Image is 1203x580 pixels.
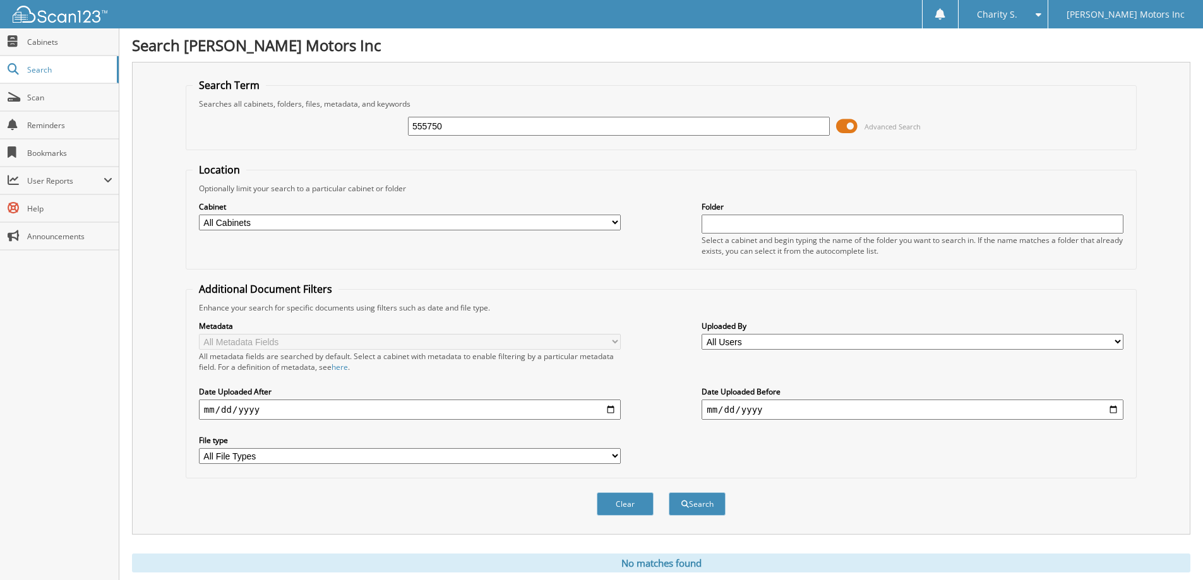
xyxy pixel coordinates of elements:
[199,386,621,397] label: Date Uploaded After
[27,120,112,131] span: Reminders
[199,321,621,331] label: Metadata
[193,302,1130,313] div: Enhance your search for specific documents using filters such as date and file type.
[13,6,107,23] img: scan123-logo-white.svg
[27,148,112,158] span: Bookmarks
[199,201,621,212] label: Cabinet
[27,203,112,214] span: Help
[865,122,921,131] span: Advanced Search
[27,175,104,186] span: User Reports
[332,362,348,372] a: here
[702,321,1123,331] label: Uploaded By
[199,399,621,420] input: start
[193,282,338,296] legend: Additional Document Filters
[702,201,1123,212] label: Folder
[702,386,1123,397] label: Date Uploaded Before
[132,35,1190,56] h1: Search [PERSON_NAME] Motors Inc
[27,37,112,47] span: Cabinets
[193,98,1130,109] div: Searches all cabinets, folders, files, metadata, and keywords
[597,492,654,516] button: Clear
[669,492,726,516] button: Search
[702,399,1123,420] input: end
[27,92,112,103] span: Scan
[193,163,246,177] legend: Location
[702,235,1123,256] div: Select a cabinet and begin typing the name of the folder you want to search in. If the name match...
[199,435,621,446] label: File type
[193,183,1130,194] div: Optionally limit your search to a particular cabinet or folder
[199,351,621,372] div: All metadata fields are searched by default. Select a cabinet with metadata to enable filtering b...
[27,64,111,75] span: Search
[132,553,1190,572] div: No matches found
[27,231,112,242] span: Announcements
[977,11,1017,18] span: Charity S.
[193,78,266,92] legend: Search Term
[1067,11,1185,18] span: [PERSON_NAME] Motors Inc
